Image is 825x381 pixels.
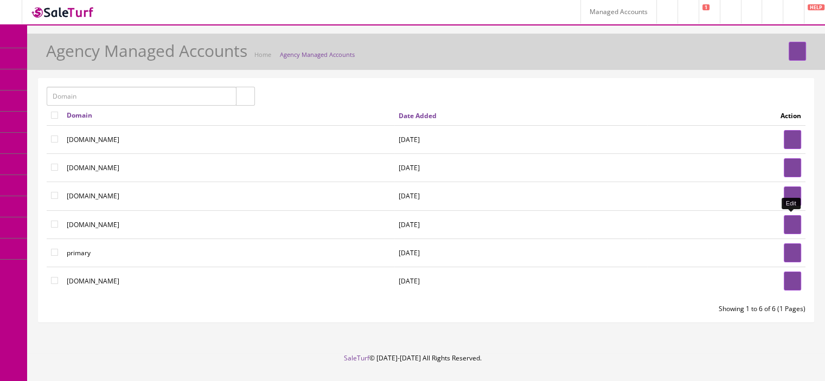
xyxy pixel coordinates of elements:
[30,5,95,20] img: SaleTurf
[394,154,647,182] td: [DATE]
[702,4,709,10] span: 1
[394,126,647,154] td: [DATE]
[62,210,394,238] td: [DOMAIN_NAME]
[782,198,801,209] div: Edit
[808,4,824,10] span: HELP
[62,238,394,267] td: primary
[647,106,805,126] td: Action
[399,111,437,120] a: Date Added
[62,126,394,154] td: [DOMAIN_NAME]
[280,50,355,59] a: Agency Managed Accounts
[62,154,394,182] td: [DOMAIN_NAME]
[426,304,814,314] div: Showing 1 to 6 of 6 (1 Pages)
[67,111,97,120] a: Domain
[254,50,271,59] a: Home
[62,267,394,295] td: [DOMAIN_NAME]
[394,238,647,267] td: [DATE]
[47,87,236,106] input: Domain
[46,42,247,60] h1: Agency Managed Accounts
[394,210,647,238] td: [DATE]
[62,182,394,210] td: [DOMAIN_NAME]
[394,267,647,295] td: [DATE]
[344,353,369,363] a: SaleTurf
[394,182,647,210] td: [DATE]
